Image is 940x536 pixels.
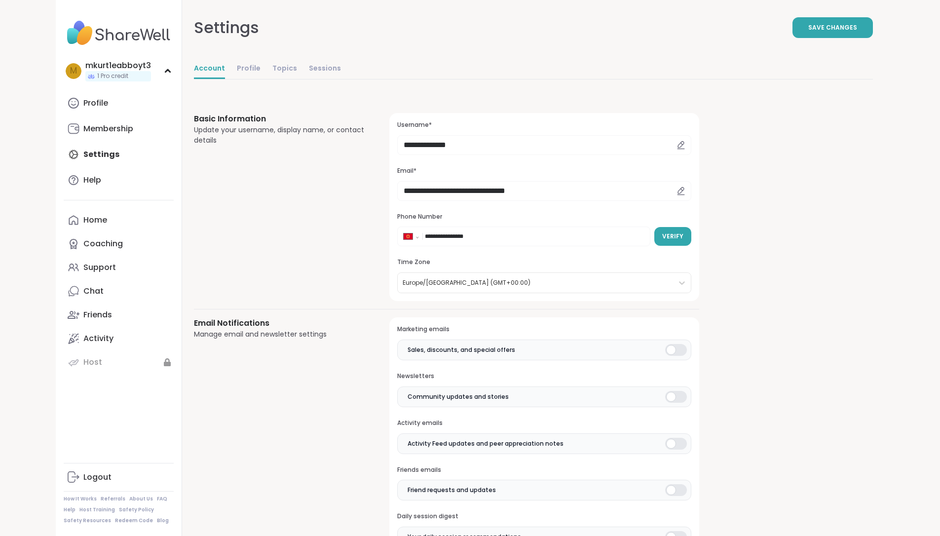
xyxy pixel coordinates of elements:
[64,350,174,374] a: Host
[64,208,174,232] a: Home
[157,517,169,524] a: Blog
[397,419,691,427] h3: Activity emails
[397,466,691,474] h3: Friends emails
[70,65,77,77] span: m
[85,60,151,71] div: mkurt1eabboyt3
[654,227,691,246] button: Verify
[64,303,174,327] a: Friends
[194,329,366,340] div: Manage email and newsletter settings
[408,439,564,448] span: Activity Feed updates and peer appreciation notes
[64,91,174,115] a: Profile
[194,317,366,329] h3: Email Notifications
[64,327,174,350] a: Activity
[83,357,102,368] div: Host
[83,262,116,273] div: Support
[397,512,691,521] h3: Daily session digest
[83,286,104,297] div: Chat
[83,175,101,186] div: Help
[792,17,873,38] button: Save Changes
[397,372,691,381] h3: Newsletters
[194,125,366,146] div: Update your username, display name, or contact details
[64,256,174,279] a: Support
[129,496,153,502] a: About Us
[115,517,153,524] a: Redeem Code
[64,496,97,502] a: How It Works
[808,23,857,32] span: Save Changes
[157,496,167,502] a: FAQ
[662,232,683,241] span: Verify
[397,167,691,175] h3: Email*
[64,506,75,513] a: Help
[119,506,154,513] a: Safety Policy
[97,72,128,80] span: 1 Pro credit
[64,16,174,50] img: ShareWell Nav Logo
[83,309,112,320] div: Friends
[64,232,174,256] a: Coaching
[194,113,366,125] h3: Basic Information
[64,517,111,524] a: Safety Resources
[83,123,133,134] div: Membership
[397,213,691,221] h3: Phone Number
[194,59,225,79] a: Account
[397,325,691,334] h3: Marketing emails
[101,496,125,502] a: Referrals
[83,472,112,483] div: Logout
[408,486,496,495] span: Friend requests and updates
[272,59,297,79] a: Topics
[397,121,691,129] h3: Username*
[79,506,115,513] a: Host Training
[83,333,113,344] div: Activity
[408,392,509,401] span: Community updates and stories
[64,168,174,192] a: Help
[64,279,174,303] a: Chat
[83,98,108,109] div: Profile
[397,258,691,267] h3: Time Zone
[237,59,261,79] a: Profile
[83,215,107,226] div: Home
[64,465,174,489] a: Logout
[83,238,123,249] div: Coaching
[64,117,174,141] a: Membership
[309,59,341,79] a: Sessions
[408,345,515,354] span: Sales, discounts, and special offers
[194,16,259,39] div: Settings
